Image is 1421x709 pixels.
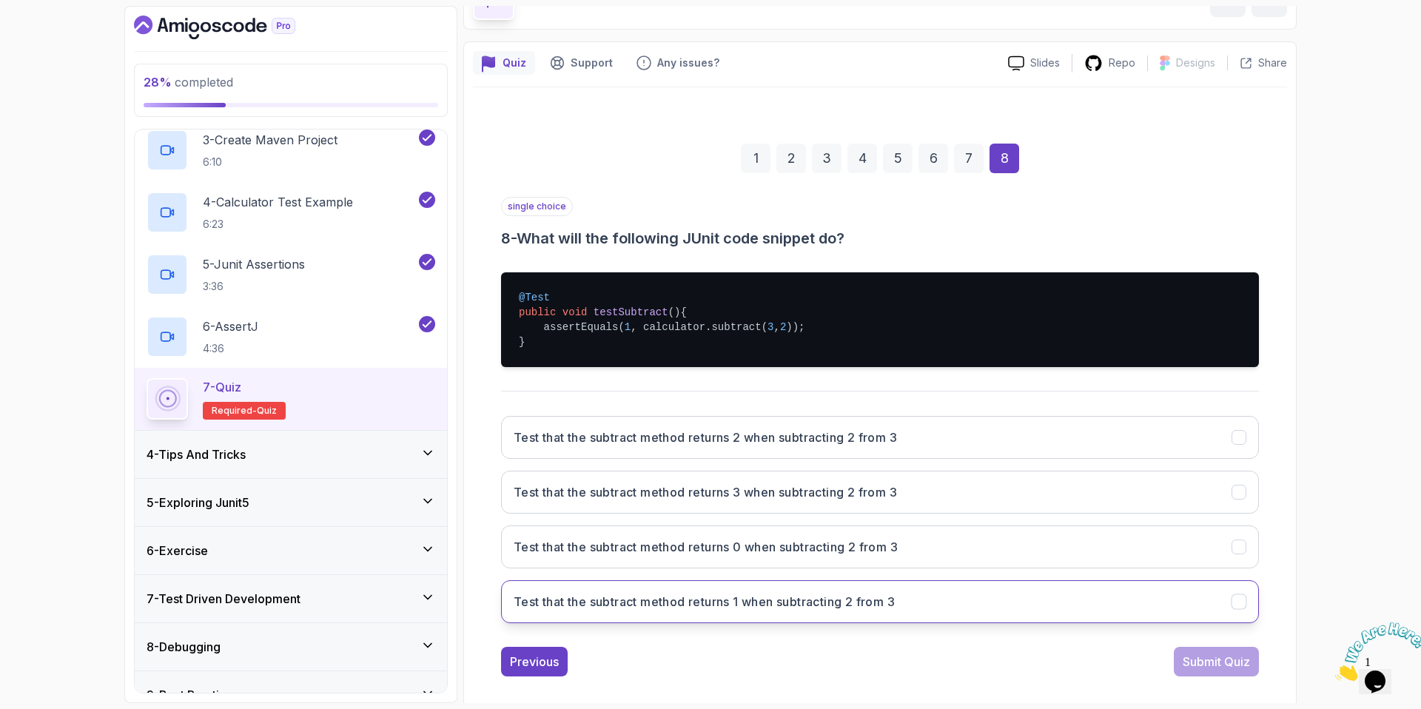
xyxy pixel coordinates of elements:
p: 3 - Create Maven Project [203,131,337,149]
span: @Test [519,292,550,303]
div: 6 [918,144,948,173]
p: 3:36 [203,279,305,294]
span: 1 [625,321,631,333]
p: Slides [1030,56,1060,70]
span: 3 [767,321,773,333]
p: Repo [1109,56,1135,70]
button: 6-Exercise [135,527,447,574]
h3: 5 - Exploring Junit5 [147,494,249,511]
a: Slides [996,56,1072,71]
p: Support [571,56,613,70]
h3: 7 - Test Driven Development [147,590,300,608]
button: 7-Test Driven Development [135,575,447,622]
span: 2 [780,321,786,333]
button: Submit Quiz [1174,647,1259,676]
p: single choice [501,197,573,216]
p: Quiz [503,56,526,70]
button: Previous [501,647,568,676]
button: Test that the subtract method returns 1 when subtracting 2 from 3 [501,580,1259,623]
span: 28 % [144,75,172,90]
p: 4 - Calculator Test Example [203,193,353,211]
button: Test that the subtract method returns 0 when subtracting 2 from 3 [501,525,1259,568]
pre: { assertEquals( , calculator.subtract( , )); } [501,272,1259,367]
h3: Test that the subtract method returns 1 when subtracting 2 from 3 [514,593,895,611]
button: Feedback button [628,51,728,75]
div: Submit Quiz [1183,653,1250,671]
div: 1 [741,144,770,173]
a: Dashboard [134,16,329,39]
button: Test that the subtract method returns 2 when subtracting 2 from 3 [501,416,1259,459]
p: 6:10 [203,155,337,169]
span: void [562,306,588,318]
h3: Test that the subtract method returns 0 when subtracting 2 from 3 [514,538,898,556]
p: Any issues? [657,56,719,70]
p: Share [1258,56,1287,70]
button: quiz button [473,51,535,75]
div: 5 [883,144,913,173]
button: 5-Junit Assertions3:36 [147,254,435,295]
p: 5 - Junit Assertions [203,255,305,273]
p: 6:23 [203,217,353,232]
h3: 4 - Tips And Tricks [147,446,246,463]
p: Designs [1176,56,1215,70]
p: 7 - Quiz [203,378,241,396]
img: Chat attention grabber [6,6,98,64]
span: quiz [257,405,277,417]
div: 8 [990,144,1019,173]
span: Required- [212,405,257,417]
div: 3 [812,144,841,173]
span: public [519,306,556,318]
span: testSubtract [594,306,668,318]
div: 4 [847,144,877,173]
button: 7-QuizRequired-quiz [147,378,435,420]
span: 1 [6,6,12,19]
h3: Test that the subtract method returns 2 when subtracting 2 from 3 [514,429,897,446]
button: Test that the subtract method returns 3 when subtracting 2 from 3 [501,471,1259,514]
span: completed [144,75,233,90]
button: 5-Exploring Junit5 [135,479,447,526]
h3: 9 - Best Practices [147,686,239,704]
button: Share [1227,56,1287,70]
span: () [668,306,681,318]
div: 2 [776,144,806,173]
button: 8-Debugging [135,623,447,671]
button: 4-Calculator Test Example6:23 [147,192,435,233]
button: Support button [541,51,622,75]
button: 4-Tips And Tricks [135,431,447,478]
iframe: chat widget [1329,616,1421,687]
p: 6 - AssertJ [203,317,258,335]
button: 3-Create Maven Project6:10 [147,130,435,171]
h3: 8 - Debugging [147,638,221,656]
h3: Test that the subtract method returns 3 when subtracting 2 from 3 [514,483,897,501]
p: 4:36 [203,341,258,356]
button: 6-AssertJ4:36 [147,316,435,357]
h3: 8 - What will the following JUnit code snippet do? [501,228,1259,249]
div: 7 [954,144,984,173]
h3: 6 - Exercise [147,542,208,560]
a: Repo [1072,54,1147,73]
div: Previous [510,653,559,671]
